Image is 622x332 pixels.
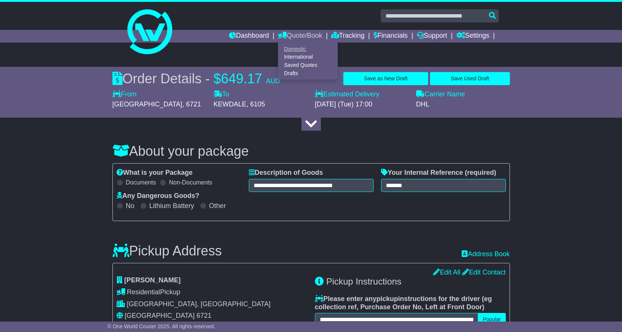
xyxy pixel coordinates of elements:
label: Any Dangerous Goods? [117,192,199,200]
span: , 6721 [182,100,201,108]
span: [GEOGRAPHIC_DATA] [125,312,195,319]
div: DHL [416,100,510,109]
span: $ [214,71,221,86]
a: Tracking [331,30,364,43]
div: Quote/Book [278,43,338,80]
label: Lithium Battery [149,202,194,210]
label: Your Internal Reference (required) [381,169,496,177]
label: To [214,90,229,99]
span: [PERSON_NAME] [124,276,181,284]
span: Residential [127,288,160,296]
a: Drafts [278,69,337,77]
label: Please enter any instructions for the driver ( ) [315,295,506,311]
button: Popular [478,313,505,326]
label: Other [209,202,226,210]
a: Financials [374,30,408,43]
span: 6721 [196,312,211,319]
label: What is your Package [117,169,193,177]
label: Estimated Delivery [315,90,409,99]
h3: About your package [112,144,510,159]
div: Pickup [117,288,307,297]
a: Saved Quotes [278,61,337,69]
a: Address Book [462,250,510,258]
a: International [278,53,337,61]
span: [GEOGRAPHIC_DATA], [GEOGRAPHIC_DATA] [127,300,271,308]
label: Non-Documents [169,179,212,186]
label: Documents [126,179,156,186]
div: Order Details - [112,71,280,87]
button: Save Used Draft [430,72,510,85]
span: eg collection ref, Purchase Order No, Left at Front Door [315,295,492,311]
label: Carrier Name [416,90,465,99]
a: Edit Contact [462,269,505,276]
button: Save as New Draft [343,72,428,85]
span: KEWDALE [214,100,247,108]
a: Settings [457,30,489,43]
span: 649.17 [221,71,262,86]
span: Pickup Instructions [326,276,401,286]
span: © One World Courier 2025. All rights reserved. [108,323,216,329]
span: , 6105 [247,100,265,108]
a: Support [417,30,447,43]
label: From [112,90,137,99]
label: Description of Goods [249,169,323,177]
a: Dashboard [229,30,269,43]
a: Edit All [433,269,460,276]
a: Quote/Book [278,30,322,43]
span: AUD [266,77,280,85]
span: [GEOGRAPHIC_DATA] [112,100,182,108]
a: Domestic [278,45,337,53]
div: [DATE] (Tue) 17:00 [315,100,409,109]
span: pickup [377,295,398,302]
h3: Pickup Address [112,243,222,258]
label: No [126,202,134,210]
